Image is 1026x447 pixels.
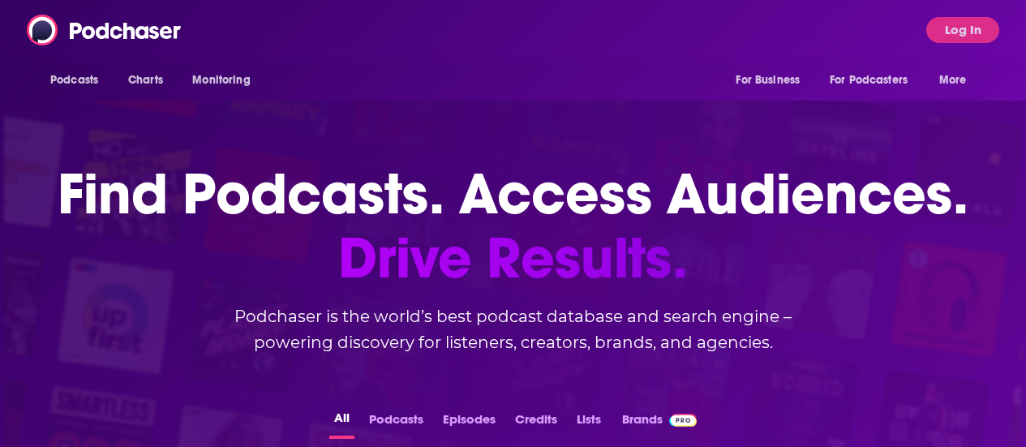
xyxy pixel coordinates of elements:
button: open menu [724,65,820,96]
button: Episodes [438,407,500,439]
button: open menu [928,65,987,96]
img: Podchaser - Follow, Share and Rate Podcasts [27,15,182,45]
span: Charts [128,69,163,92]
button: Log In [926,17,999,43]
a: Charts [118,65,173,96]
a: BrandsPodchaser Pro [622,407,698,439]
span: Drive Results. [58,226,968,290]
button: open menu [819,65,931,96]
span: Monitoring [192,69,250,92]
span: More [939,69,967,92]
button: open menu [181,65,271,96]
button: Credits [510,407,562,439]
button: open menu [39,65,119,96]
span: For Podcasters [830,69,908,92]
h2: Podchaser is the world’s best podcast database and search engine – powering discovery for listene... [189,303,838,355]
button: All [329,407,354,439]
button: Podcasts [364,407,428,439]
h1: Find Podcasts. Access Audiences. [58,162,968,290]
span: Podcasts [50,69,98,92]
img: Podchaser Pro [669,414,698,427]
span: For Business [736,69,800,92]
button: Lists [572,407,606,439]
